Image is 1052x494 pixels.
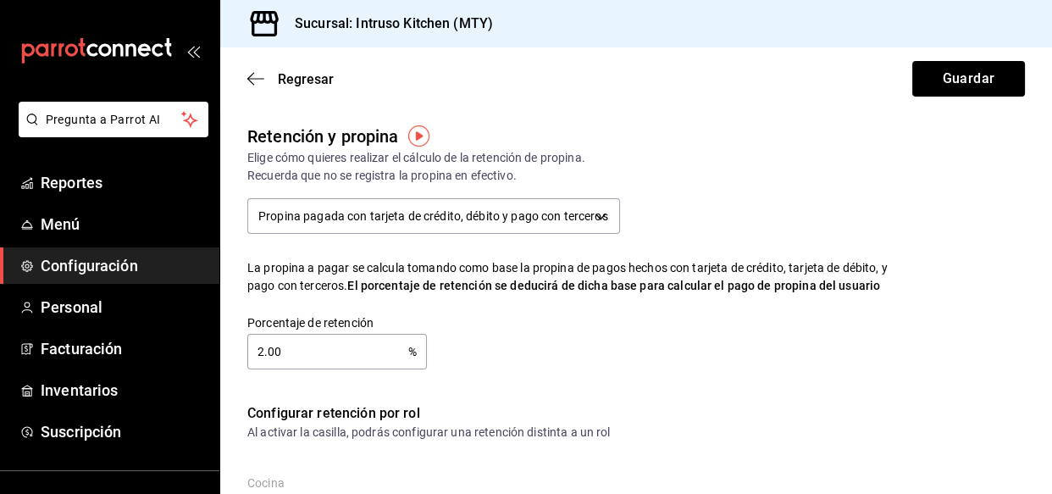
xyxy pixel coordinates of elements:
span: Personal [41,296,206,319]
div: Propina pagada con tarjeta de crédito, débito y pago con terceros [247,198,620,234]
div: El porcentaje de retención se deducirá de dicha base para calcular el pago de propina del usuario [347,279,880,292]
button: Guardar [912,61,1025,97]
h3: Sucursal: Intruso Kitchen (MTY) [281,14,493,34]
img: Tooltip marker [408,125,429,147]
div: Recuerda que no se registra la propina en efectivo. [247,167,895,185]
span: Reportes [41,171,206,194]
label: Porcentaje de retención [247,317,427,329]
input: 0.00 [247,335,408,369]
span: Configuración [41,254,206,277]
div: Configurar retención por rol [247,403,898,424]
span: Pregunta a Parrot AI [46,111,182,129]
span: Regresar [278,71,334,87]
div: La propina a pagar se calcula tomando como base la propina de pagos hechos con tarjeta de crédito... [247,261,888,292]
div: % [247,334,427,369]
div: Al activar la casilla, podrás configurar una retención distinta a un rol [247,424,898,441]
span: Menú [41,213,206,236]
a: Pregunta a Parrot AI [12,123,208,141]
div: Retención y propina [247,124,399,149]
div: Elige cómo quieres realizar el cálculo de la retención de propina. [247,149,895,167]
button: open_drawer_menu [186,44,200,58]
span: Inventarios [41,379,206,402]
button: Pregunta a Parrot AI [19,102,208,137]
span: Suscripción [41,420,206,443]
span: Facturación [41,337,206,360]
label: Cocina [247,477,427,489]
button: Regresar [247,71,334,87]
